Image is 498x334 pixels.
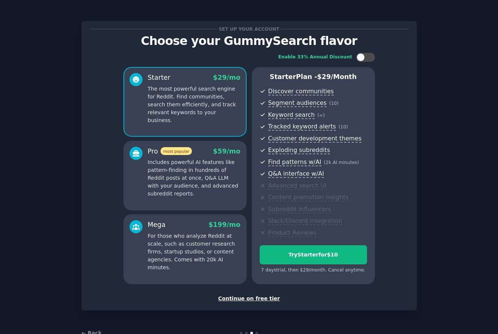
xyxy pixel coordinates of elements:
[268,135,362,143] span: Customer development themes
[329,101,339,106] span: ( 10 )
[213,74,240,81] span: $ 29 /mo
[217,25,281,33] span: Set up your account
[317,113,325,118] span: ( ∞ )
[268,229,317,237] span: Product Reviews
[213,148,240,155] span: $ 59 /mo
[268,217,342,225] span: Slack/Discord integration
[268,88,334,95] span: Discover communities
[148,85,241,124] p: The most powerful search engine for Reddit. Find communities, search them efficiently, and track ...
[268,158,321,166] span: Find patterns w/AI
[148,73,171,82] div: Starter
[260,245,367,264] button: TryStarterfor$10
[260,267,367,274] div: 7 days trial, then $ 29 /month . Cancel anytime.
[268,99,327,107] span: Segment audiences
[260,251,367,259] div: Try Starter for $10
[148,232,241,271] p: For those who analyze Reddit at scale, such as customer research firms, startup studios, or conte...
[268,146,330,154] span: Exploding subreddits
[339,124,348,130] span: ( 10 )
[268,182,327,190] span: Advanced search UI
[317,73,357,81] span: $ 29 /month
[324,160,359,165] span: ( 2k AI minutes )
[89,34,409,48] p: Choose your GummySearch flavor
[268,170,324,178] span: Q&A interface w/AI
[89,295,409,303] div: Continue on free tier
[161,147,192,155] span: most popular
[208,221,240,228] span: $ 199 /mo
[268,194,349,201] span: Content promotion insights
[148,220,166,230] div: Mega
[278,54,352,61] div: Enable 33% Annual Discount
[148,158,241,198] p: Includes powerful AI features like pattern-finding in hundreds of Reddit posts at once, Q&A LLM w...
[268,111,315,119] span: Keyword search
[268,123,336,131] span: Tracked keyword alerts
[268,206,331,213] span: Subreddit influencers
[148,147,192,156] div: Pro
[260,72,367,82] p: Starter Plan -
